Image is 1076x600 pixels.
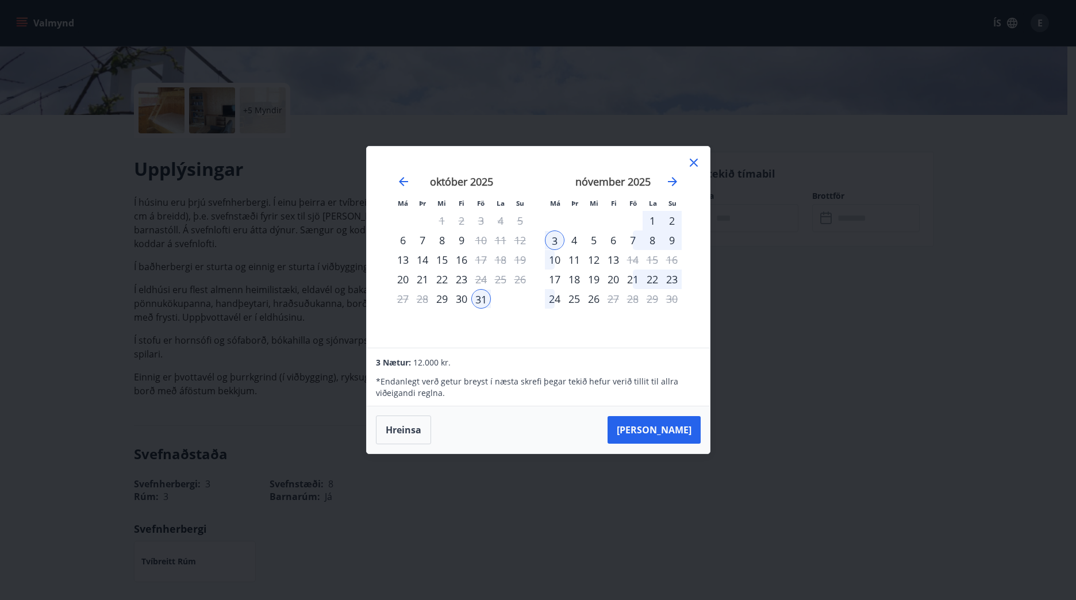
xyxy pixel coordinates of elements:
td: Choose þriðjudagur, 4. nóvember 2025 as your check-in date. It’s available. [564,230,584,250]
div: 30 [452,289,471,309]
small: Su [516,199,524,207]
div: 2 [662,211,682,230]
div: 10 [545,250,564,270]
td: Not available. sunnudagur, 26. október 2025 [510,270,530,289]
div: 14 [413,250,432,270]
td: Choose föstudagur, 14. nóvember 2025 as your check-in date. It’s available. [623,250,643,270]
div: 15 [432,250,452,270]
td: Choose sunnudagur, 23. nóvember 2025 as your check-in date. It’s available. [662,270,682,289]
td: Not available. laugardagur, 11. október 2025 [491,230,510,250]
td: Choose föstudagur, 7. nóvember 2025 as your check-in date. It’s available. [623,230,643,250]
td: Choose föstudagur, 24. október 2025 as your check-in date. It’s available. [471,270,491,289]
td: Not available. sunnudagur, 16. nóvember 2025 [662,250,682,270]
small: Má [398,199,408,207]
div: Aðeins útritun í boði [471,250,491,270]
td: Not available. sunnudagur, 12. október 2025 [510,230,530,250]
div: 23 [452,270,471,289]
td: Choose fimmtudagur, 9. október 2025 as your check-in date. It’s available. [452,230,471,250]
div: Calendar [381,160,696,334]
small: Mi [437,199,446,207]
td: Choose þriðjudagur, 14. október 2025 as your check-in date. It’s available. [413,250,432,270]
td: Choose fimmtudagur, 23. október 2025 as your check-in date. It’s available. [452,270,471,289]
div: Aðeins útritun í boði [471,230,491,250]
td: Not available. fimmtudagur, 2. október 2025 [452,211,471,230]
div: 22 [432,270,452,289]
td: Choose þriðjudagur, 11. nóvember 2025 as your check-in date. It’s available. [564,250,584,270]
div: 8 [643,230,662,250]
div: 7 [623,230,643,250]
td: Choose mánudagur, 6. október 2025 as your check-in date. It’s available. [393,230,413,250]
td: Choose fimmtudagur, 6. nóvember 2025 as your check-in date. It’s available. [604,230,623,250]
div: 4 [564,230,584,250]
td: Choose þriðjudagur, 7. október 2025 as your check-in date. It’s available. [413,230,432,250]
small: La [497,199,505,207]
div: Aðeins útritun í boði [623,250,643,270]
td: Not available. sunnudagur, 19. október 2025 [510,250,530,270]
span: 3 Nætur: [376,357,411,368]
div: 1 [643,211,662,230]
td: Choose fimmtudagur, 13. nóvember 2025 as your check-in date. It’s available. [604,250,623,270]
td: Selected. laugardagur, 1. nóvember 2025 [643,211,662,230]
td: Not available. þriðjudagur, 28. október 2025 [413,289,432,309]
td: Choose mánudagur, 13. október 2025 as your check-in date. It’s available. [393,250,413,270]
td: Choose fimmtudagur, 16. október 2025 as your check-in date. It’s available. [452,250,471,270]
td: Choose miðvikudagur, 5. nóvember 2025 as your check-in date. It’s available. [584,230,604,250]
div: 13 [604,250,623,270]
div: 3 [545,230,564,250]
td: Not available. sunnudagur, 5. október 2025 [510,211,530,230]
div: 7 [413,230,432,250]
td: Choose þriðjudagur, 21. október 2025 as your check-in date. It’s available. [413,270,432,289]
td: Not available. föstudagur, 3. október 2025 [471,211,491,230]
small: Þr [571,199,578,207]
div: 8 [432,230,452,250]
td: Choose mánudagur, 24. nóvember 2025 as your check-in date. It’s available. [545,289,564,309]
small: Fi [459,199,464,207]
div: Aðeins innritun í boði [393,250,413,270]
button: [PERSON_NAME] [608,416,701,444]
td: Choose miðvikudagur, 8. október 2025 as your check-in date. It’s available. [432,230,452,250]
small: Þr [419,199,426,207]
div: 21 [623,270,643,289]
div: 31 [471,289,491,309]
small: Fö [477,199,485,207]
strong: nóvember 2025 [575,175,651,189]
div: 6 [604,230,623,250]
div: 21 [413,270,432,289]
td: Choose miðvikudagur, 12. nóvember 2025 as your check-in date. It’s available. [584,250,604,270]
small: Mi [590,199,598,207]
div: 18 [564,270,584,289]
td: Choose miðvikudagur, 26. nóvember 2025 as your check-in date. It’s available. [584,289,604,309]
div: 11 [564,250,584,270]
div: 5 [584,230,604,250]
td: Choose fimmtudagur, 20. nóvember 2025 as your check-in date. It’s available. [604,270,623,289]
div: 20 [604,270,623,289]
button: Hreinsa [376,416,431,444]
td: Choose þriðjudagur, 25. nóvember 2025 as your check-in date. It’s available. [564,289,584,309]
td: Choose laugardagur, 8. nóvember 2025 as your check-in date. It’s available. [643,230,662,250]
div: 22 [643,270,662,289]
td: Choose miðvikudagur, 15. október 2025 as your check-in date. It’s available. [432,250,452,270]
td: Not available. sunnudagur, 30. nóvember 2025 [662,289,682,309]
td: Selected as start date. föstudagur, 31. október 2025 [471,289,491,309]
td: Not available. föstudagur, 28. nóvember 2025 [623,289,643,309]
div: 23 [662,270,682,289]
td: Choose laugardagur, 22. nóvember 2025 as your check-in date. It’s available. [643,270,662,289]
td: Not available. laugardagur, 15. nóvember 2025 [643,250,662,270]
div: 16 [452,250,471,270]
div: 19 [584,270,604,289]
td: Choose föstudagur, 21. nóvember 2025 as your check-in date. It’s available. [623,270,643,289]
td: Not available. laugardagur, 25. október 2025 [491,270,510,289]
small: Má [550,199,560,207]
td: Choose föstudagur, 17. október 2025 as your check-in date. It’s available. [471,250,491,270]
small: La [649,199,657,207]
td: Not available. mánudagur, 27. október 2025 [393,289,413,309]
td: Choose miðvikudagur, 22. október 2025 as your check-in date. It’s available. [432,270,452,289]
small: Fö [629,199,637,207]
td: Choose miðvikudagur, 29. október 2025 as your check-in date. It’s available. [432,289,452,309]
div: Aðeins útritun í boði [604,289,623,309]
td: Choose sunnudagur, 9. nóvember 2025 as your check-in date. It’s available. [662,230,682,250]
div: Aðeins innritun í boði [393,230,413,250]
div: 9 [452,230,471,250]
td: Choose miðvikudagur, 19. nóvember 2025 as your check-in date. It’s available. [584,270,604,289]
td: Choose mánudagur, 20. október 2025 as your check-in date. It’s available. [393,270,413,289]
